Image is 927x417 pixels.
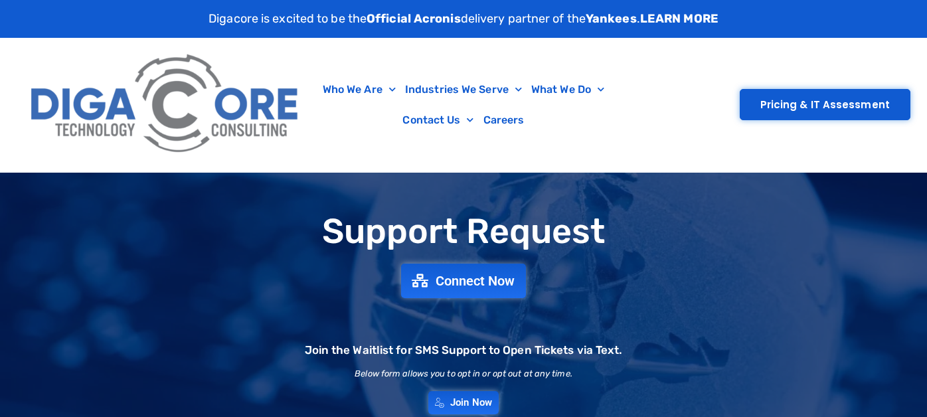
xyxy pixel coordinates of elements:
a: Contact Us [398,105,478,135]
span: Connect Now [436,274,515,288]
a: What We Do [527,74,609,105]
strong: Yankees [586,11,637,26]
nav: Menu [315,74,613,135]
a: Connect Now [401,264,525,298]
img: Digacore Logo [23,44,308,165]
span: Join Now [450,398,492,408]
h2: Below form allows you to opt in or opt out at any time. [355,369,572,378]
h1: Support Request [7,212,920,250]
a: Careers [479,105,529,135]
a: Who We Are [318,74,400,105]
p: Digacore is excited to be the delivery partner of the . [209,10,718,28]
h2: Join the Waitlist for SMS Support to Open Tickets via Text. [305,345,623,356]
a: Join Now [428,391,499,414]
a: Industries We Serve [400,74,527,105]
a: LEARN MORE [640,11,718,26]
span: Pricing & IT Assessment [760,100,890,110]
strong: Official Acronis [367,11,461,26]
a: Pricing & IT Assessment [740,89,910,120]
